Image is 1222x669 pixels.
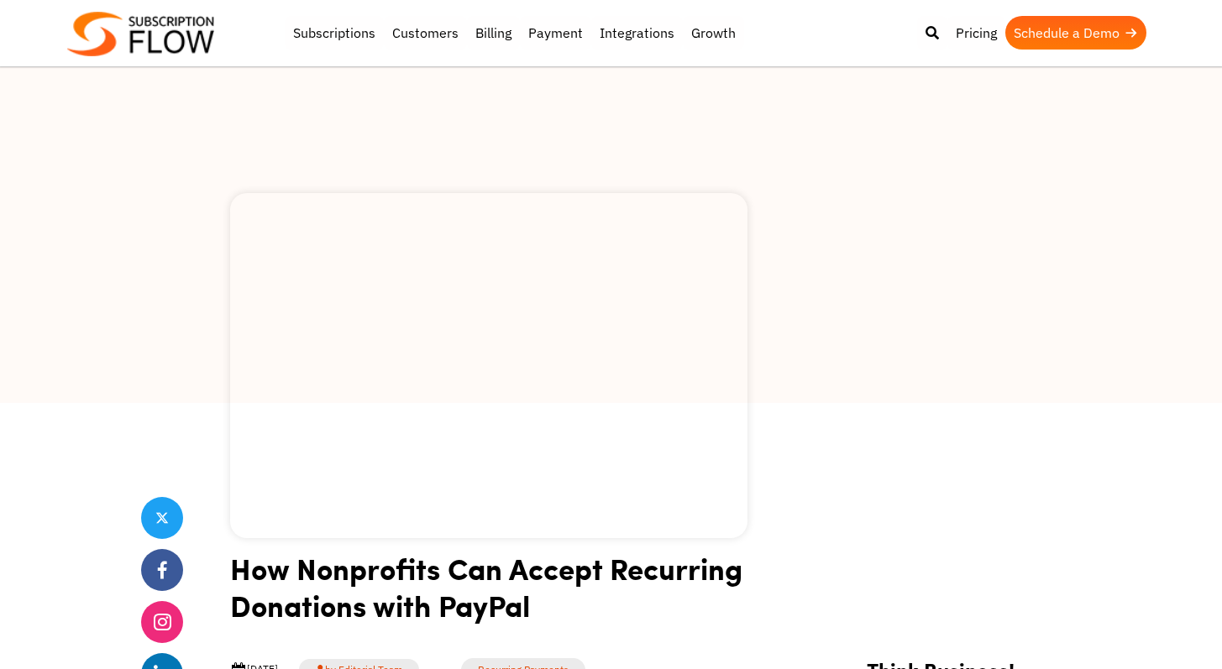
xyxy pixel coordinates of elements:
img: intro video [819,487,1062,632]
a: Growth [683,16,744,50]
a: Payment [520,16,591,50]
img: Subscriptionflow [67,12,214,56]
a: Billing [467,16,520,50]
img: Recurring Donations with PayPal [230,193,747,538]
a: Customers [384,16,467,50]
a: Integrations [591,16,683,50]
a: Schedule a Demo [1005,16,1146,50]
h1: How Nonprofits Can Accept Recurring Donations with PayPal [230,550,747,636]
a: Subscriptions [285,16,384,50]
a: Pricing [947,16,1005,50]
